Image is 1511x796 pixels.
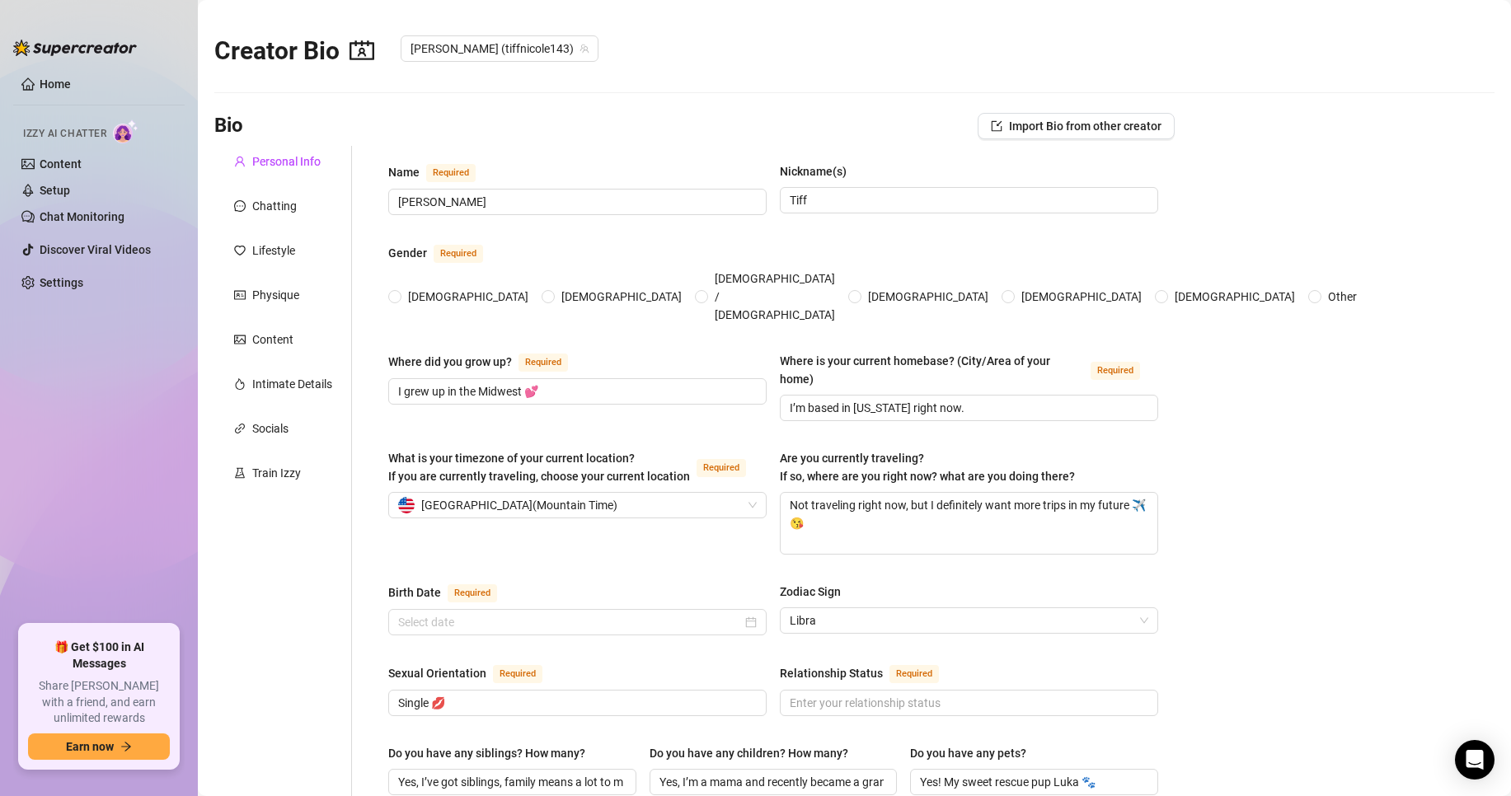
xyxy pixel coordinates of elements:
[697,459,746,477] span: Required
[234,289,246,301] span: idcard
[555,288,688,306] span: [DEMOGRAPHIC_DATA]
[40,157,82,171] a: Content
[790,399,1145,417] input: Where is your current homebase? (City/Area of your home)
[388,664,486,682] div: Sexual Orientation
[780,162,847,180] div: Nickname(s)
[214,113,243,139] h3: Bio
[448,584,497,602] span: Required
[401,288,535,306] span: [DEMOGRAPHIC_DATA]
[388,352,586,372] label: Where did you grow up?
[388,243,501,263] label: Gender
[40,243,151,256] a: Discover Viral Videos
[790,191,1145,209] input: Nickname(s)
[790,694,1145,712] input: Relationship Status
[388,244,427,262] div: Gender
[920,773,1145,791] input: Do you have any pets?
[388,583,441,602] div: Birth Date
[790,608,1148,633] span: Libra
[214,35,374,67] h2: Creator Bio
[40,184,70,197] a: Setup
[252,464,301,482] div: Train Izzy
[234,200,246,212] span: message
[252,286,299,304] div: Physique
[991,120,1002,132] span: import
[252,152,321,171] div: Personal Info
[234,423,246,434] span: link
[708,269,842,324] span: [DEMOGRAPHIC_DATA] / [DEMOGRAPHIC_DATA]
[398,193,753,211] input: Name
[120,741,132,752] span: arrow-right
[398,613,742,631] input: Birth Date
[350,38,374,63] span: contacts
[434,245,483,263] span: Required
[388,452,690,483] span: What is your timezone of your current location? If you are currently traveling, choose your curre...
[780,663,957,683] label: Relationship Status
[388,583,515,602] label: Birth Date
[650,744,848,762] div: Do you have any children? How many?
[650,744,860,762] label: Do you have any children? How many?
[388,744,597,762] label: Do you have any siblings? How many?
[411,36,589,61] span: Tiffany (tiffnicole143)
[252,330,293,349] div: Content
[40,77,71,91] a: Home
[252,197,297,215] div: Chatting
[388,353,512,371] div: Where did you grow up?
[398,382,753,400] input: Where did you grow up?
[780,352,1158,388] label: Where is your current homebase? (City/Area of your home)
[1009,119,1161,133] span: Import Bio from other creator
[13,40,137,56] img: logo-BBDzfeDw.svg
[28,733,170,760] button: Earn nowarrow-right
[781,493,1157,554] textarea: Not traveling right now, but I definitely want more trips in my future ✈️😘
[1321,288,1363,306] span: Other
[1091,362,1140,380] span: Required
[398,773,623,791] input: Do you have any siblings? How many?
[398,694,753,712] input: Sexual Orientation
[234,334,246,345] span: picture
[910,744,1038,762] label: Do you have any pets?
[780,583,841,601] div: Zodiac Sign
[388,162,494,182] label: Name
[66,740,114,753] span: Earn now
[978,113,1175,139] button: Import Bio from other creator
[388,163,420,181] div: Name
[23,126,106,142] span: Izzy AI Chatter
[780,352,1084,388] div: Where is your current homebase? (City/Area of your home)
[1168,288,1302,306] span: [DEMOGRAPHIC_DATA]
[234,378,246,390] span: fire
[493,665,542,683] span: Required
[252,241,295,260] div: Lifestyle
[28,678,170,727] span: Share [PERSON_NAME] with a friend, and earn unlimited rewards
[1455,740,1495,780] div: Open Intercom Messenger
[421,493,617,517] span: [GEOGRAPHIC_DATA] ( Mountain Time )
[40,276,83,289] a: Settings
[234,156,246,167] span: user
[252,419,289,438] div: Socials
[426,164,476,182] span: Required
[40,210,124,223] a: Chat Monitoring
[234,467,246,479] span: experiment
[113,119,138,143] img: AI Chatter
[1015,288,1148,306] span: [DEMOGRAPHIC_DATA]
[889,665,939,683] span: Required
[780,162,858,180] label: Nickname(s)
[398,497,415,513] img: us
[580,44,589,54] span: team
[910,744,1026,762] div: Do you have any pets?
[780,664,883,682] div: Relationship Status
[861,288,995,306] span: [DEMOGRAPHIC_DATA]
[234,245,246,256] span: heart
[519,354,568,372] span: Required
[659,773,885,791] input: Do you have any children? How many?
[388,744,585,762] div: Do you have any siblings? How many?
[28,639,170,672] span: 🎁 Get $100 in AI Messages
[780,583,852,601] label: Zodiac Sign
[388,663,561,683] label: Sexual Orientation
[780,452,1075,483] span: Are you currently traveling? If so, where are you right now? what are you doing there?
[252,375,332,393] div: Intimate Details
